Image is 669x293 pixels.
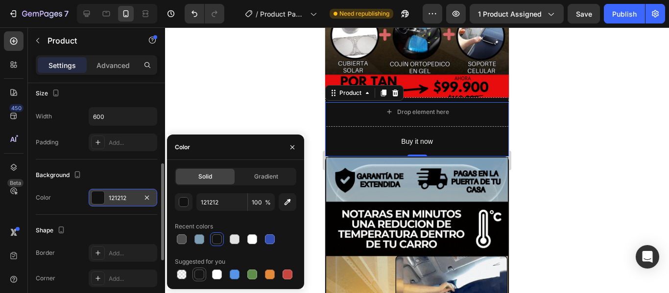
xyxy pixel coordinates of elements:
[36,274,55,283] div: Corner
[612,9,637,19] div: Publish
[64,8,69,20] p: 7
[36,112,52,121] div: Width
[604,4,645,23] button: Publish
[576,10,592,18] span: Save
[7,179,24,187] div: Beta
[36,169,83,182] div: Background
[198,172,212,181] span: Solid
[4,4,73,23] button: 7
[9,104,24,112] div: 450
[568,4,600,23] button: Save
[109,194,137,203] div: 121212
[339,9,389,18] span: Need republishing
[36,224,67,237] div: Shape
[36,193,51,202] div: Color
[196,193,247,211] input: Eg: FFFFFF
[636,245,659,269] div: Open Intercom Messenger
[478,9,542,19] span: 1 product assigned
[175,257,225,266] div: Suggested for you
[265,198,271,207] span: %
[48,35,131,46] p: Product
[96,60,130,70] p: Advanced
[109,274,155,283] div: Add...
[470,4,564,23] button: 1 product assigned
[256,9,258,19] span: /
[36,87,62,100] div: Size
[36,138,58,147] div: Padding
[185,4,224,23] div: Undo/Redo
[175,222,213,231] div: Recent colors
[89,108,157,125] input: Auto
[109,138,155,147] div: Add...
[109,249,155,258] div: Add...
[260,9,306,19] span: Product Page - [DATE] 02:55:35
[325,27,509,293] iframe: Design area
[175,143,190,152] div: Color
[254,172,278,181] span: Gradient
[48,60,76,70] p: Settings
[36,248,55,257] div: Border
